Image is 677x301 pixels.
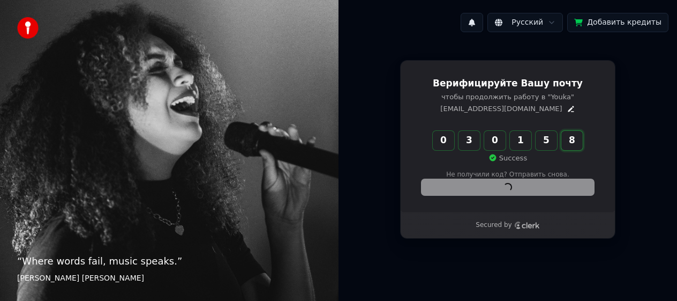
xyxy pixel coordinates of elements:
h1: Верифицируйте Вашу почту [422,77,594,90]
p: “ Where words fail, music speaks. ” [17,254,321,269]
p: Success [488,153,527,163]
footer: [PERSON_NAME] [PERSON_NAME] [17,273,321,284]
p: [EMAIL_ADDRESS][DOMAIN_NAME] [440,104,562,114]
img: youka [17,17,39,39]
p: чтобы продолжить работу в "Youka" [422,92,594,102]
p: Secured by [476,221,511,230]
input: Enter verification code [433,131,604,150]
button: Добавить кредиты [567,13,668,32]
button: Edit [567,105,575,113]
a: Clerk logo [514,222,540,229]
